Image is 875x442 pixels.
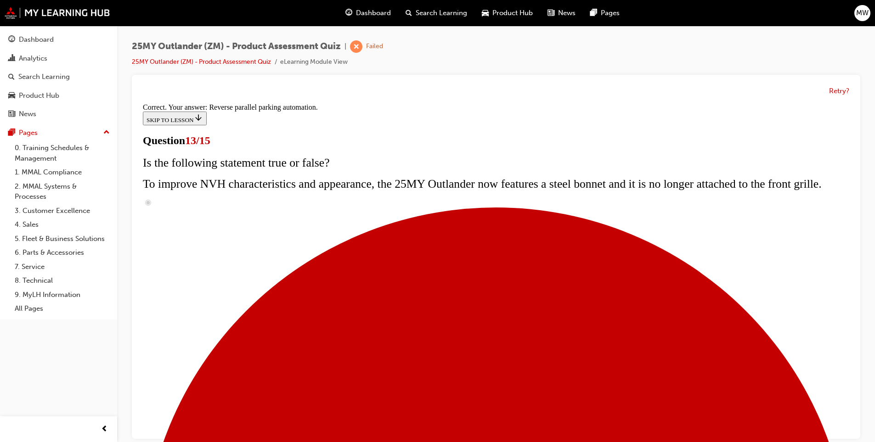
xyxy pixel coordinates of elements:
span: MW [856,8,869,18]
span: guage-icon [8,36,15,44]
span: guage-icon [345,7,352,19]
a: 0. Training Schedules & Management [11,141,113,165]
a: pages-iconPages [583,4,627,22]
div: Product Hub [19,90,59,101]
div: Pages [19,128,38,138]
a: car-iconProduct Hub [474,4,540,22]
span: Product Hub [492,8,533,18]
span: SKIP TO LESSON [7,17,64,24]
div: Analytics [19,53,47,64]
span: prev-icon [101,424,108,435]
span: Search Learning [416,8,467,18]
span: up-icon [103,127,110,139]
a: 4. Sales [11,218,113,232]
span: 25MY Outlander (ZM) - Product Assessment Quiz [132,41,341,52]
span: Pages [601,8,620,18]
a: news-iconNews [540,4,583,22]
a: 5. Fleet & Business Solutions [11,232,113,246]
a: 9. MyLH Information [11,288,113,302]
button: SKIP TO LESSON [4,12,68,26]
span: search-icon [406,7,412,19]
span: Dashboard [356,8,391,18]
button: Retry? [829,86,849,96]
span: chart-icon [8,55,15,63]
span: pages-icon [8,129,15,137]
a: 3. Customer Excellence [11,204,113,218]
a: All Pages [11,302,113,316]
a: guage-iconDashboard [338,4,398,22]
img: mmal [5,7,110,19]
a: Product Hub [4,87,113,104]
button: DashboardAnalyticsSearch LearningProduct HubNews [4,29,113,124]
span: news-icon [548,7,554,19]
span: learningRecordVerb_FAIL-icon [350,40,362,53]
a: 6. Parts & Accessories [11,246,113,260]
a: 25MY Outlander (ZM) - Product Assessment Quiz [132,58,271,66]
span: pages-icon [590,7,597,19]
a: 8. Technical [11,274,113,288]
button: Pages [4,124,113,141]
a: Analytics [4,50,113,67]
button: MW [854,5,870,21]
span: news-icon [8,110,15,118]
span: search-icon [8,73,15,81]
a: 2. MMAL Systems & Processes [11,179,113,204]
span: | [344,41,346,52]
span: car-icon [482,7,489,19]
a: search-iconSearch Learning [398,4,474,22]
a: 1. MMAL Compliance [11,165,113,179]
a: 7. Service [11,260,113,274]
div: Search Learning [18,72,70,82]
div: Failed [366,42,383,51]
a: News [4,106,113,123]
div: Correct. Your answer: Reverse parallel parking automation. [4,4,710,12]
a: Search Learning [4,68,113,85]
div: Dashboard [19,34,54,45]
a: Dashboard [4,31,113,48]
span: car-icon [8,92,15,100]
div: News [19,109,36,119]
li: eLearning Module View [280,57,348,67]
span: News [558,8,576,18]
